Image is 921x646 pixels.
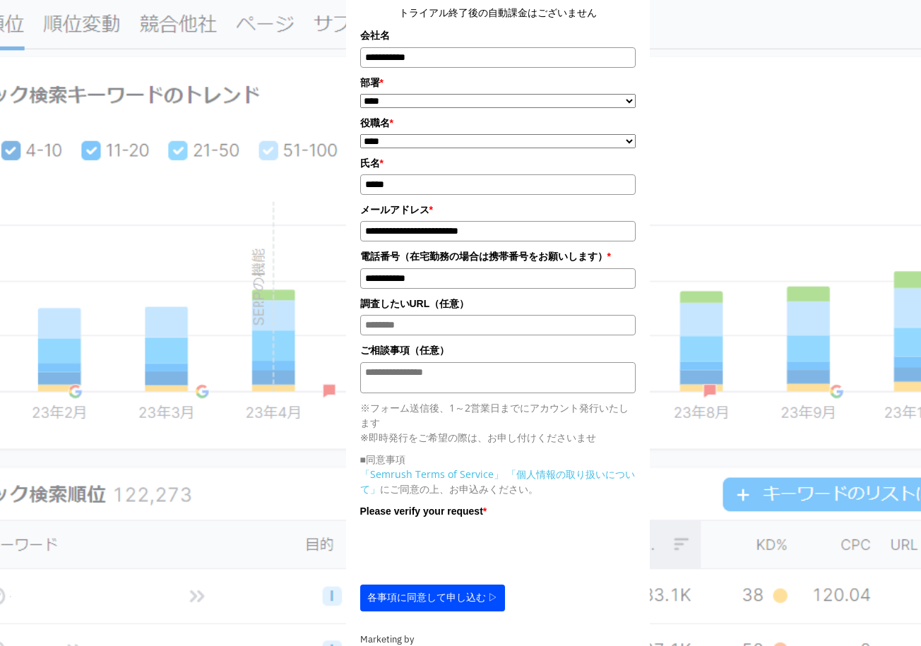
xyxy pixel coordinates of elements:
center: トライアル終了後の自動課金はございません [360,5,636,20]
label: Please verify your request [360,503,636,519]
a: 「Semrush Terms of Service」 [360,467,504,481]
iframe: reCAPTCHA [360,522,575,578]
p: ※フォーム送信後、1～2営業日までにアカウント発行いたします ※即時発行をご希望の際は、お申し付けくださいませ [360,400,636,445]
label: 調査したいURL（任意） [360,296,636,311]
label: 役職名 [360,115,636,131]
a: 「個人情報の取り扱いについて」 [360,467,635,496]
p: ■同意事項 [360,452,636,467]
button: 各事項に同意して申し込む ▷ [360,585,506,611]
p: にご同意の上、お申込みください。 [360,467,636,496]
label: ご相談事項（任意） [360,342,636,358]
label: 電話番号（在宅勤務の場合は携帯番号をお願いします） [360,249,636,264]
label: 部署 [360,75,636,90]
label: 氏名 [360,155,636,171]
label: 会社名 [360,28,636,43]
label: メールアドレス [360,202,636,217]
